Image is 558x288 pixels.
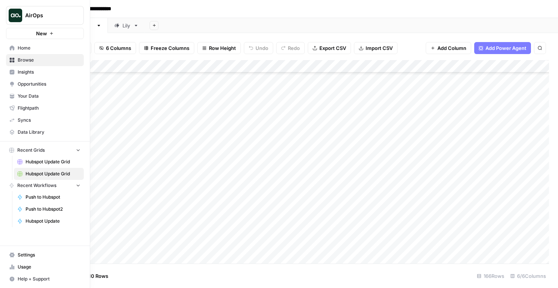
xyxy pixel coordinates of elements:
span: Your Data [18,93,80,100]
span: Recent Workflows [17,182,56,189]
span: Hubspot Update [26,218,80,225]
span: Recent Grids [17,147,45,154]
a: Usage [6,261,84,273]
button: Row Height [197,42,241,54]
div: 166 Rows [474,270,507,282]
a: Settings [6,249,84,261]
a: Flightpath [6,102,84,114]
button: Help + Support [6,273,84,285]
span: AirOps [25,12,71,19]
span: 6 Columns [106,44,131,52]
span: Add Column [437,44,466,52]
button: Recent Grids [6,145,84,156]
span: Flightpath [18,105,80,112]
button: Import CSV [354,42,398,54]
button: Add Power Agent [474,42,531,54]
span: Hubspot Update Grid [26,170,80,177]
span: Push to Hubspot [26,194,80,201]
a: Hubspot Update [14,215,84,227]
span: Syncs [18,117,80,124]
span: Usage [18,264,80,270]
div: Lily [122,22,130,29]
button: 6 Columns [94,42,136,54]
span: Data Library [18,129,80,136]
button: Export CSV [308,42,351,54]
span: Home [18,45,80,51]
span: Opportunities [18,81,80,87]
a: Syncs [6,114,84,126]
span: Hubspot Update Grid [26,158,80,165]
span: Import CSV [366,44,393,52]
a: Hubspot Update Grid [14,156,84,168]
span: Insights [18,69,80,75]
span: Undo [256,44,268,52]
a: Hubspot Update Grid [14,168,84,180]
button: Workspace: AirOps [6,6,84,25]
img: AirOps Logo [9,9,22,22]
span: Add 10 Rows [78,272,108,280]
button: Freeze Columns [139,42,194,54]
button: Add Column [426,42,471,54]
span: New [36,30,47,37]
a: Lily [108,18,145,33]
button: Recent Workflows [6,180,84,191]
a: Insights [6,66,84,78]
span: Add Power Agent [485,44,526,52]
span: Settings [18,252,80,258]
a: Home [6,42,84,54]
span: Redo [288,44,300,52]
div: 6/6 Columns [507,270,549,282]
span: Export CSV [319,44,346,52]
span: Push to Hubspot2 [26,206,80,213]
span: Browse [18,57,80,63]
button: New [6,28,84,39]
button: Undo [244,42,273,54]
span: Help + Support [18,276,80,282]
a: Push to Hubspot [14,191,84,203]
a: Push to Hubspot2 [14,203,84,215]
button: Redo [276,42,305,54]
span: Freeze Columns [151,44,189,52]
a: Your Data [6,90,84,102]
span: Row Height [209,44,236,52]
a: Opportunities [6,78,84,90]
a: Data Library [6,126,84,138]
a: Browse [6,54,84,66]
